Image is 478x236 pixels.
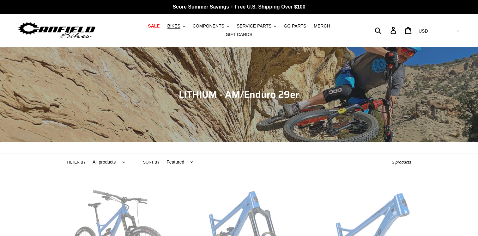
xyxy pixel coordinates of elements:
[226,32,252,37] span: GIFT CARDS
[179,87,299,102] span: LITHIUM - AM/Enduro 29er
[67,159,86,165] label: Filter by
[378,23,394,37] input: Search
[193,23,224,29] span: COMPONENTS
[222,30,256,39] a: GIFT CARDS
[284,23,306,29] span: GG PARTS
[143,159,160,165] label: Sort by
[167,23,180,29] span: BIKES
[190,22,232,30] button: COMPONENTS
[164,22,188,30] button: BIKES
[392,160,411,165] span: 3 products
[233,22,279,30] button: SERVICE PARTS
[17,21,96,40] img: Canfield Bikes
[148,23,160,29] span: SALE
[237,23,271,29] span: SERVICE PARTS
[314,23,330,29] span: MERCH
[145,22,163,30] a: SALE
[311,22,333,30] a: MERCH
[281,22,309,30] a: GG PARTS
